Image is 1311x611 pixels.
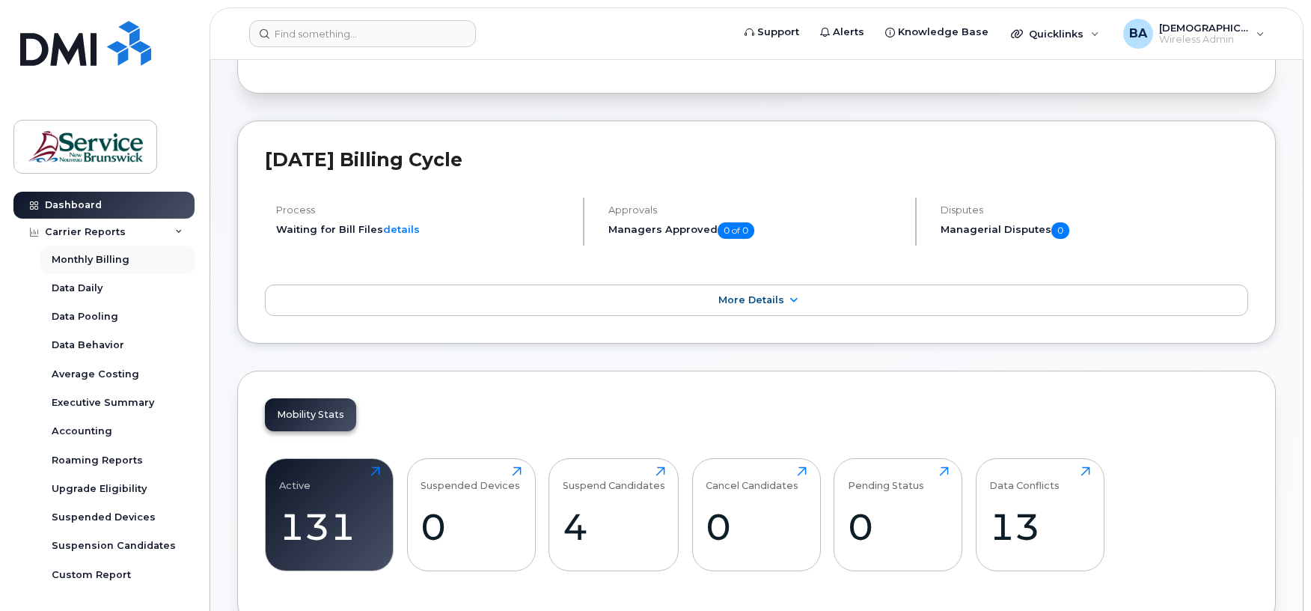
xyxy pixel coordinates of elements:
[989,466,1060,491] div: Data Conflicts
[757,25,799,40] span: Support
[718,294,784,305] span: More Details
[810,17,875,47] a: Alerts
[1159,22,1249,34] span: [DEMOGRAPHIC_DATA][PERSON_NAME] ([PERSON_NAME]/EGL)
[1000,19,1110,49] div: Quicklinks
[989,466,1090,562] a: Data Conflicts13
[563,466,665,491] div: Suspend Candidates
[941,204,1248,216] h4: Disputes
[706,466,798,491] div: Cancel Candidates
[608,204,902,216] h4: Approvals
[833,25,864,40] span: Alerts
[279,466,380,562] a: Active131
[265,148,1248,171] h2: [DATE] Billing Cycle
[1029,28,1084,40] span: Quicklinks
[276,204,570,216] h4: Process
[734,17,810,47] a: Support
[421,466,522,562] a: Suspended Devices0
[1159,34,1249,46] span: Wireless Admin
[608,222,902,239] h5: Managers Approved
[563,466,665,562] a: Suspend Candidates4
[898,25,988,40] span: Knowledge Base
[875,17,999,47] a: Knowledge Base
[848,466,949,562] a: Pending Status0
[249,20,476,47] input: Find something...
[421,505,522,549] div: 0
[1129,25,1147,43] span: BA
[421,466,520,491] div: Suspended Devices
[383,223,420,235] a: details
[276,222,570,237] li: Waiting for Bill Files
[941,222,1248,239] h5: Managerial Disputes
[718,222,754,239] span: 0 of 0
[1113,19,1275,49] div: Bishop, April (ELG/EGL)
[279,466,311,491] div: Active
[279,505,380,549] div: 131
[706,505,807,549] div: 0
[848,466,924,491] div: Pending Status
[1051,222,1069,239] span: 0
[989,505,1090,549] div: 13
[706,466,807,562] a: Cancel Candidates0
[848,505,949,549] div: 0
[563,505,665,549] div: 4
